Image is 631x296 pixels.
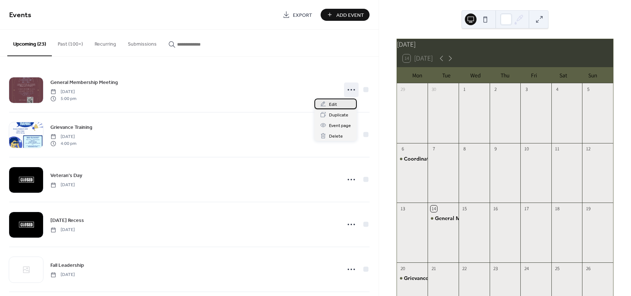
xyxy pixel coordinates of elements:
button: Add Event [321,9,370,21]
a: Grievance Training [50,123,92,131]
div: Mon [403,68,432,83]
a: Veteran's Day [50,171,82,180]
div: Fri [520,68,549,83]
button: Submissions [122,30,162,55]
div: 21 [431,265,437,272]
a: [DATE] Recess [50,216,84,224]
div: Wed [461,68,490,83]
div: 19 [585,205,592,212]
span: Add Event [336,11,364,19]
div: 29 [399,86,406,92]
div: General Membership Meeting [428,215,459,222]
div: 13 [399,205,406,212]
span: Grievance Training [50,124,92,131]
div: 9 [492,146,499,152]
div: 18 [554,205,561,212]
div: 5 [585,86,592,92]
span: Events [9,8,31,22]
div: 26 [585,265,592,272]
div: Grievance Training [404,274,450,282]
span: 4:00 pm [50,140,76,147]
span: Edit [329,101,337,108]
div: 11 [554,146,561,152]
span: General Membership Meeting [50,79,118,87]
span: Export [293,11,312,19]
a: General Membership Meeting [50,78,118,87]
span: [DATE] [50,134,76,140]
span: [DATE] [50,89,76,95]
div: General Membership Meeting [435,215,508,222]
a: Fall Leadership [50,261,84,269]
div: 24 [523,265,529,272]
div: 10 [523,146,529,152]
div: 12 [585,146,592,152]
div: 15 [461,205,468,212]
button: Past (100+) [52,30,89,55]
div: Sun [578,68,607,83]
span: Fall Leadership [50,262,84,269]
div: 2 [492,86,499,92]
div: 23 [492,265,499,272]
span: [DATE] [50,182,75,188]
div: Tue [432,68,461,83]
span: Duplicate [329,111,348,119]
div: 7 [431,146,437,152]
div: 30 [431,86,437,92]
span: Event page [329,122,351,130]
div: 1 [461,86,468,92]
span: Veteran's Day [50,172,82,180]
div: 14 [431,205,437,212]
div: Coordinated Bargaining [397,155,428,162]
div: Coordinated Bargaining [404,155,463,162]
button: Upcoming (23) [7,30,52,56]
div: 20 [399,265,406,272]
span: 5:00 pm [50,95,76,102]
span: [DATE] Recess [50,217,84,224]
button: Recurring [89,30,122,55]
span: Delete [329,132,343,140]
div: 22 [461,265,468,272]
div: 3 [523,86,529,92]
div: 8 [461,146,468,152]
a: Export [277,9,318,21]
span: [DATE] [50,227,75,233]
div: 4 [554,86,561,92]
span: [DATE] [50,272,75,278]
div: Thu [490,68,520,83]
div: 17 [523,205,529,212]
div: 16 [492,205,499,212]
div: [DATE] [397,39,613,50]
div: 6 [399,146,406,152]
div: Grievance Training [397,274,428,282]
div: 25 [554,265,561,272]
div: Sat [549,68,578,83]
